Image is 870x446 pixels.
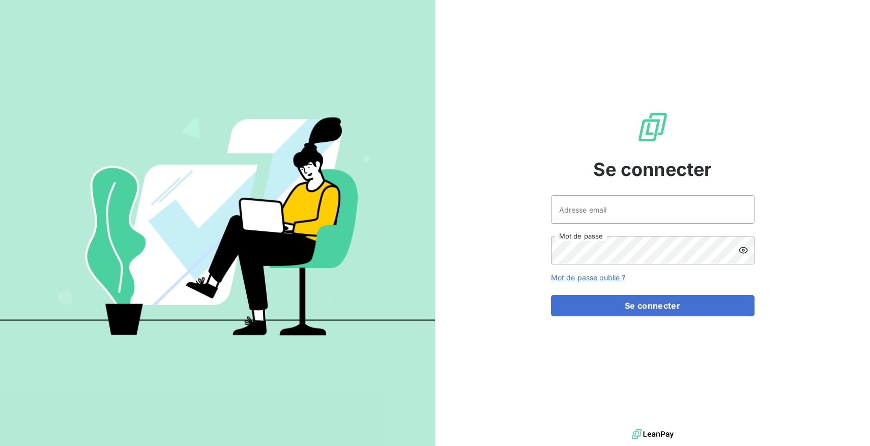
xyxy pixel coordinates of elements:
[636,111,669,143] img: Logo LeanPay
[551,273,626,282] a: Mot de passe oublié ?
[551,295,755,316] button: Se connecter
[593,156,712,183] span: Se connecter
[632,427,674,442] img: logo
[551,195,755,224] input: placeholder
